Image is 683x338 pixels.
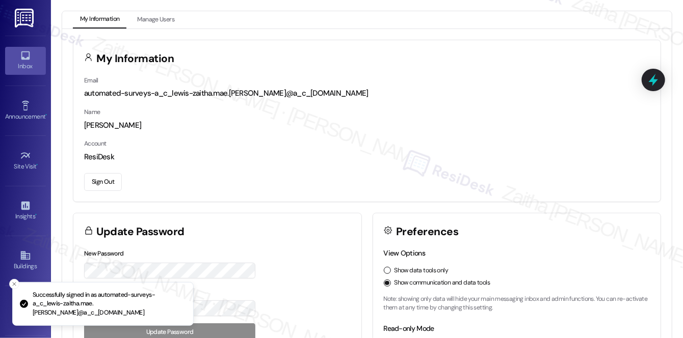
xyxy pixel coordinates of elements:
[84,108,100,116] label: Name
[84,152,650,162] div: ResiDesk
[33,291,185,318] p: Successfully signed in as automated-surveys-a_c_lewis-zaitha.mae.[PERSON_NAME]@a_c_[DOMAIN_NAME]
[5,47,46,74] a: Inbox
[15,9,36,27] img: ResiDesk Logo
[35,211,37,218] span: •
[84,120,650,131] div: [PERSON_NAME]
[396,227,458,237] h3: Preferences
[5,297,46,325] a: Leads
[84,249,124,258] label: New Password
[45,111,47,119] span: •
[395,278,490,288] label: Show communication and data tools
[130,11,181,29] button: Manage Users
[384,324,434,333] label: Read-only Mode
[97,53,174,64] h3: My Information
[395,266,449,275] label: Show data tools only
[84,173,122,191] button: Sign Out
[9,279,19,289] button: Close toast
[84,139,107,148] label: Account
[97,227,185,237] h3: Update Password
[5,147,46,175] a: Site Visit •
[84,88,650,99] div: automated-surveys-a_c_lewis-zaitha.mae.[PERSON_NAME]@a_c_[DOMAIN_NAME]
[384,295,650,313] p: Note: showing only data will hide your main messaging inbox and admin functions. You can re-activ...
[37,161,38,168] span: •
[384,248,426,258] label: View Options
[5,197,46,224] a: Insights •
[73,11,126,29] button: My Information
[84,76,98,84] label: Email
[5,247,46,274] a: Buildings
